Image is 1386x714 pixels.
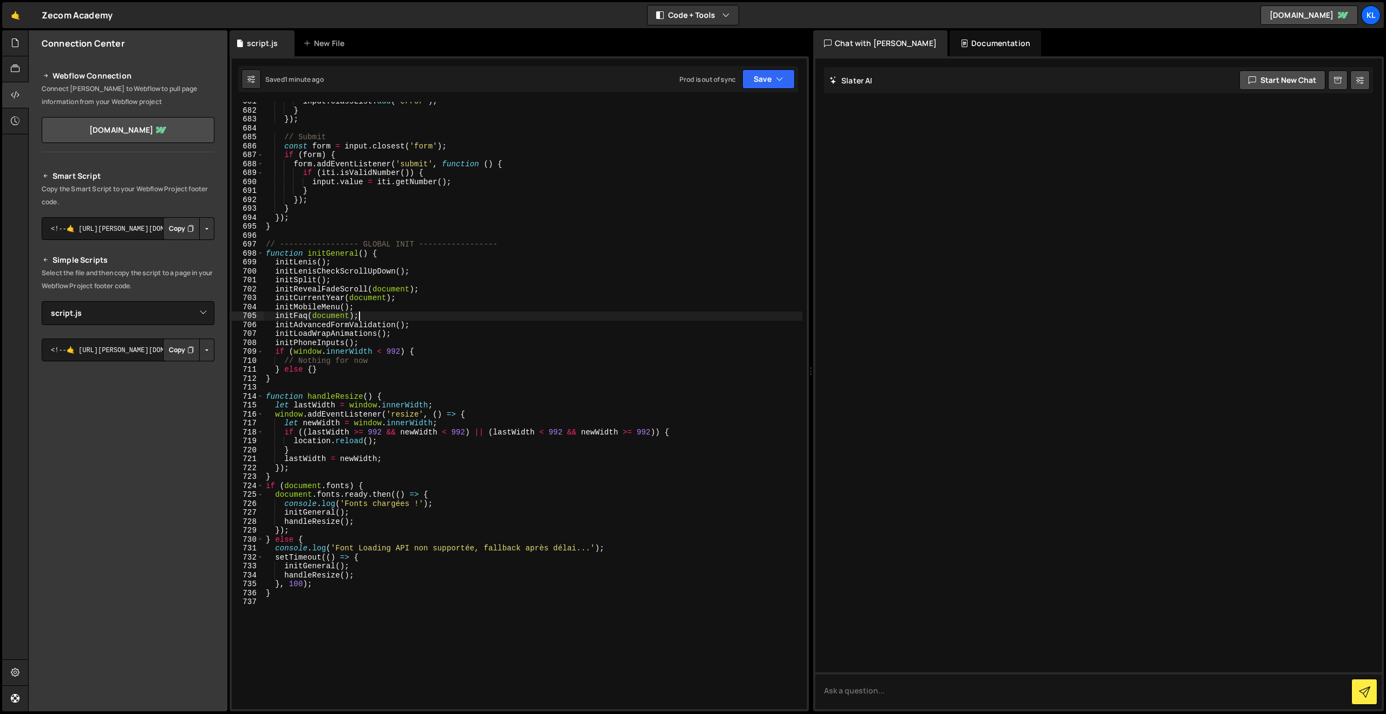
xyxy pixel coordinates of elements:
[232,365,264,374] div: 711
[232,329,264,339] div: 707
[42,69,214,82] h2: Webflow Connection
[42,379,215,477] iframe: YouTube video player
[232,285,264,294] div: 702
[232,464,264,473] div: 722
[232,517,264,527] div: 728
[1260,5,1358,25] a: [DOMAIN_NAME]
[232,428,264,437] div: 718
[232,383,264,392] div: 713
[232,97,264,106] div: 681
[232,553,264,562] div: 732
[232,133,264,142] div: 685
[232,544,264,553] div: 731
[232,419,264,428] div: 717
[232,446,264,455] div: 720
[950,30,1041,56] div: Documentation
[303,38,349,49] div: New File
[1239,70,1325,90] button: Start new chat
[42,254,214,267] h2: Simple Scripts
[42,82,214,108] p: Connect [PERSON_NAME] to Webflow to pull page information from your Webflow project
[232,392,264,401] div: 714
[232,321,264,330] div: 706
[232,303,264,312] div: 704
[232,598,264,607] div: 737
[813,30,947,56] div: Chat with [PERSON_NAME]
[232,276,264,285] div: 701
[232,196,264,205] div: 692
[742,69,795,89] button: Save
[42,183,214,209] p: Copy the Smart Script to your Webflow Project footer code.
[232,115,264,124] div: 683
[42,170,214,183] h2: Smart Script
[232,339,264,348] div: 708
[232,410,264,419] div: 716
[232,571,264,580] div: 734
[232,168,264,178] div: 689
[232,240,264,249] div: 697
[163,217,214,240] div: Button group with nested dropdown
[232,151,264,160] div: 687
[247,38,278,49] div: script.js
[232,222,264,231] div: 695
[232,535,264,544] div: 730
[163,339,214,361] div: Button group with nested dropdown
[42,267,214,293] p: Select the file and then copy the script to a page in your Webflow Project footer code.
[232,589,264,598] div: 736
[232,311,264,321] div: 705
[232,482,264,491] div: 724
[232,249,264,258] div: 698
[232,160,264,169] div: 688
[232,562,264,571] div: 733
[232,526,264,535] div: 729
[232,508,264,517] div: 727
[232,124,264,133] div: 684
[232,374,264,384] div: 712
[232,455,264,464] div: 721
[285,75,324,84] div: 1 minute ago
[42,37,125,49] h2: Connection Center
[232,401,264,410] div: 715
[42,9,113,22] div: Zecom Academy
[163,339,200,361] button: Copy
[232,258,264,267] div: 699
[232,472,264,482] div: 723
[232,267,264,276] div: 700
[648,5,738,25] button: Code + Tools
[265,75,324,84] div: Saved
[42,484,215,581] iframe: YouTube video player
[42,339,214,361] textarea: <!--🤙 [URL][PERSON_NAME][DOMAIN_NAME]> <script>document.addEventListener("DOMContentLoaded", func...
[232,186,264,196] div: 691
[232,347,264,356] div: 709
[232,106,264,115] div: 682
[232,490,264,499] div: 725
[163,217,200,240] button: Copy
[232,142,264,151] div: 686
[232,231,264,241] div: 696
[42,117,214,143] a: [DOMAIN_NAME]
[232,437,264,446] div: 719
[829,75,873,86] h2: Slater AI
[232,213,264,223] div: 694
[2,2,29,28] a: 🤙
[232,580,264,589] div: 735
[679,75,736,84] div: Prod is out of sync
[232,356,264,366] div: 710
[232,499,264,509] div: 726
[42,217,214,240] textarea: <!--🤙 [URL][PERSON_NAME][DOMAIN_NAME]> <script>document.addEventListener("DOMContentLoaded", func...
[232,178,264,187] div: 690
[1361,5,1381,25] a: Kl
[232,294,264,303] div: 703
[232,204,264,213] div: 693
